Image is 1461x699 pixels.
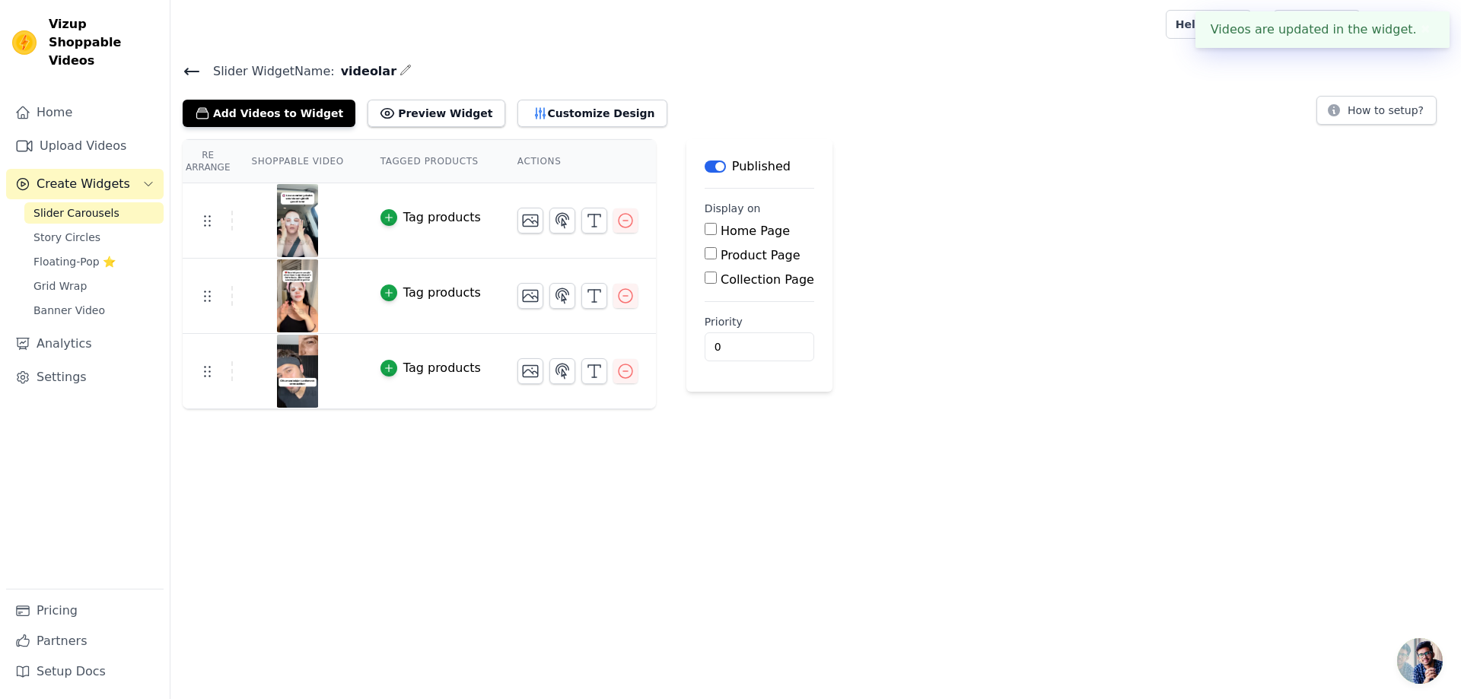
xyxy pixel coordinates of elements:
[403,284,481,302] div: Tag products
[1417,21,1434,39] button: Close
[37,175,130,193] span: Create Widgets
[1195,11,1450,48] div: Videos are updated in the widget.
[380,284,481,302] button: Tag products
[732,157,791,176] p: Published
[1316,106,1437,121] a: How to setup?
[33,254,116,269] span: Floating-Pop ⭐
[12,30,37,55] img: Vizup
[517,100,667,127] button: Customize Design
[399,61,412,81] div: Edit Name
[183,140,233,183] th: Re Arrange
[517,208,543,234] button: Change Thumbnail
[6,362,164,392] a: Settings
[33,205,119,221] span: Slider Carousels
[721,272,814,287] label: Collection Page
[6,626,164,656] a: Partners
[6,97,164,128] a: Home
[6,596,164,626] a: Pricing
[33,278,87,294] span: Grid Wrap
[403,208,481,227] div: Tag products
[24,251,164,272] a: Floating-Pop ⭐
[1166,10,1252,39] a: Help Setup
[335,62,396,81] span: videolar
[705,201,761,216] legend: Display on
[6,329,164,359] a: Analytics
[368,100,505,127] button: Preview Widget
[1397,638,1443,684] a: Açık sohbet
[233,140,361,183] th: Shoppable Video
[6,169,164,199] button: Create Widgets
[499,140,656,183] th: Actions
[276,184,319,257] img: tn-a8a13d432d9b4467809201cdbf4fc590.png
[380,208,481,227] button: Tag products
[1373,11,1449,38] button: L Lissava
[6,656,164,687] a: Setup Docs
[380,359,481,377] button: Tag products
[49,15,158,70] span: Vizup Shoppable Videos
[24,202,164,224] a: Slider Carousels
[721,224,790,238] label: Home Page
[183,100,355,127] button: Add Videos to Widget
[1273,10,1361,39] a: Book Demo
[24,227,164,248] a: Story Circles
[705,314,814,329] label: Priority
[201,62,335,81] span: Slider Widget Name:
[721,248,801,262] label: Product Page
[517,283,543,309] button: Change Thumbnail
[6,131,164,161] a: Upload Videos
[517,358,543,384] button: Change Thumbnail
[33,303,105,318] span: Banner Video
[1397,11,1449,38] p: Lissava
[403,359,481,377] div: Tag products
[33,230,100,245] span: Story Circles
[24,300,164,321] a: Banner Video
[24,275,164,297] a: Grid Wrap
[276,335,319,408] img: tn-b09ff3ae27e14841b2afc2d6b048b893.png
[362,140,499,183] th: Tagged Products
[276,259,319,332] img: tn-6fcc4477ff4a4425a64bf36e8a22ab99.png
[1316,96,1437,125] button: How to setup?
